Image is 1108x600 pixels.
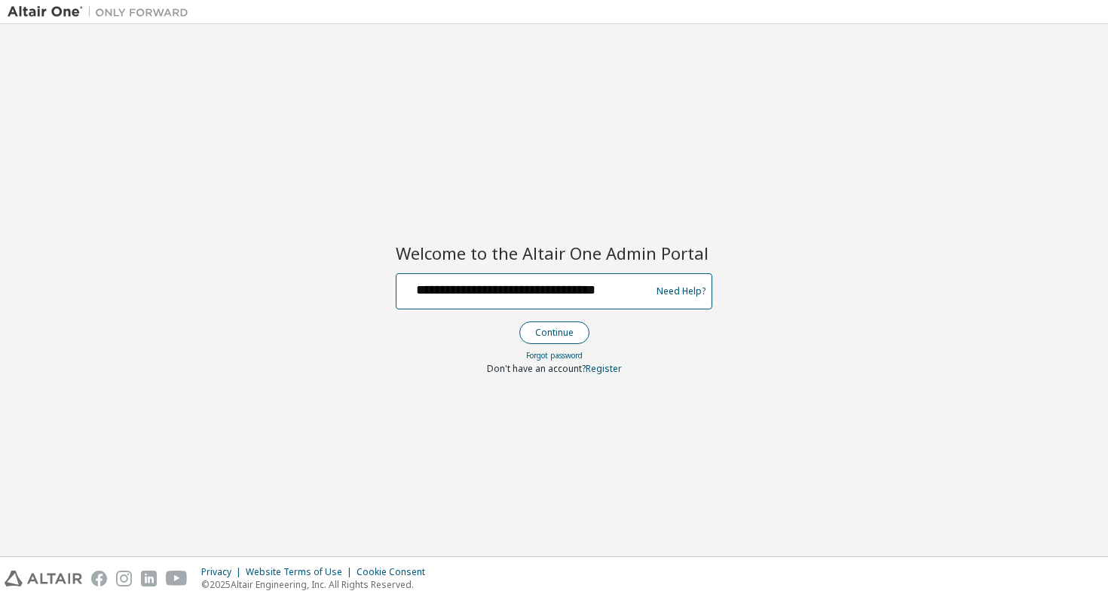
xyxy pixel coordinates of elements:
[201,566,246,578] div: Privacy
[487,362,586,375] span: Don't have an account?
[5,571,82,586] img: altair_logo.svg
[657,291,706,291] a: Need Help?
[586,362,622,375] a: Register
[526,350,583,361] a: Forgot password
[246,566,357,578] div: Website Terms of Use
[116,571,132,586] img: instagram.svg
[357,566,434,578] div: Cookie Consent
[91,571,107,586] img: facebook.svg
[8,5,196,20] img: Altair One
[166,571,188,586] img: youtube.svg
[519,321,589,344] button: Continue
[396,242,712,263] h2: Welcome to the Altair One Admin Portal
[201,578,434,591] p: © 2025 Altair Engineering, Inc. All Rights Reserved.
[141,571,157,586] img: linkedin.svg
